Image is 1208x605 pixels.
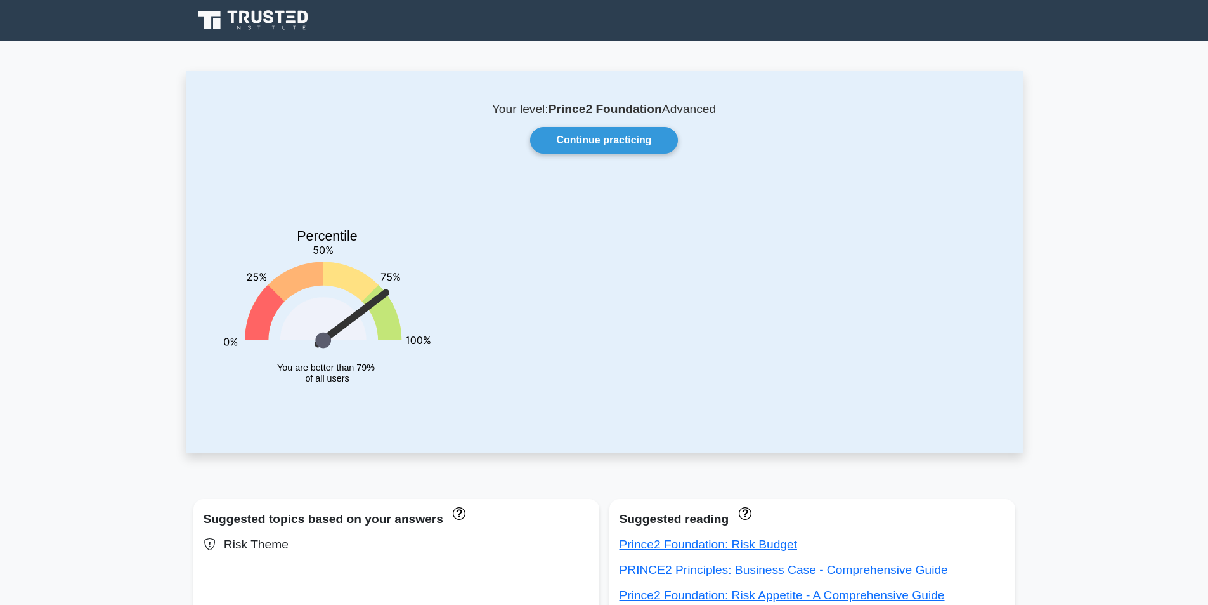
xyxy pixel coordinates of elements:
[305,374,349,384] tspan: of all users
[620,538,798,551] a: Prince2 Foundation: Risk Budget
[620,509,1005,529] div: Suggested reading
[204,509,589,529] div: Suggested topics based on your answers
[216,102,992,117] p: Your level: Advanced
[204,535,589,555] div: Risk Theme
[549,102,662,116] b: Prince2 Foundation
[735,506,751,519] a: These concepts have been answered less than 50% correct. The guides disapear when you answer ques...
[277,362,375,373] tspan: You are better than 79%
[620,588,945,602] a: Prince2 Foundation: Risk Appetite - A Comprehensive Guide
[450,506,465,519] a: These topics have been answered less than 50% correct. Topics disapear when you answer questions ...
[620,563,948,576] a: PRINCE2 Principles: Business Case - Comprehensive Guide
[530,127,677,154] a: Continue practicing
[297,229,358,244] text: Percentile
